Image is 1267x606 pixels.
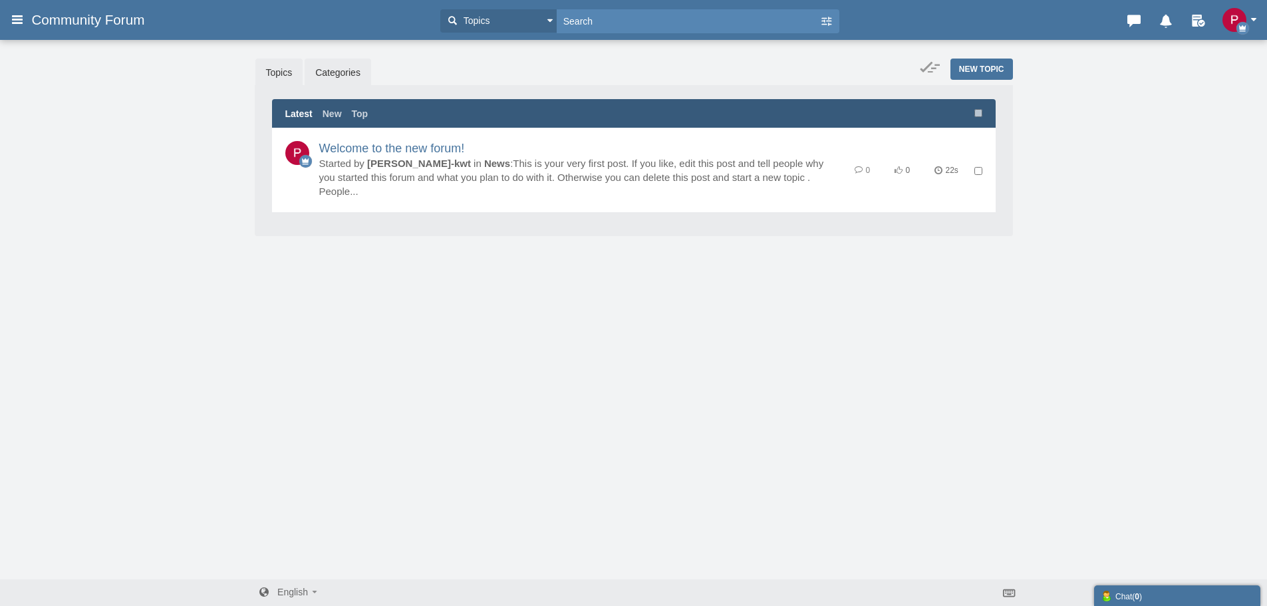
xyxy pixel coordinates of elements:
[285,107,313,120] a: Latest
[440,9,557,33] button: Topics
[950,59,1013,80] a: New Topic
[1101,589,1254,603] div: Chat
[866,166,871,175] span: 0
[319,142,465,155] a: Welcome to the new forum!
[305,59,371,86] a: Categories
[959,65,1004,74] span: New Topic
[484,158,510,169] a: News
[31,8,154,32] a: Community Forum
[255,59,303,86] a: Topics
[1135,592,1139,601] strong: 0
[460,14,490,28] span: Topics
[285,141,309,165] img: 8wmnfoAAAAGSURBVAMAhOUcSOUAzLYAAAAASUVORK5CYII=
[906,166,911,175] span: 0
[277,587,308,597] span: English
[1132,592,1142,601] span: ( )
[557,9,819,33] input: Search
[31,12,154,28] span: Community Forum
[934,166,958,175] time: 22s
[1222,8,1246,32] img: 8wmnfoAAAAGSURBVAMAhOUcSOUAzLYAAAAASUVORK5CYII=
[323,107,342,120] a: New
[352,107,368,120] a: Top
[367,158,471,169] a: [PERSON_NAME]-kwt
